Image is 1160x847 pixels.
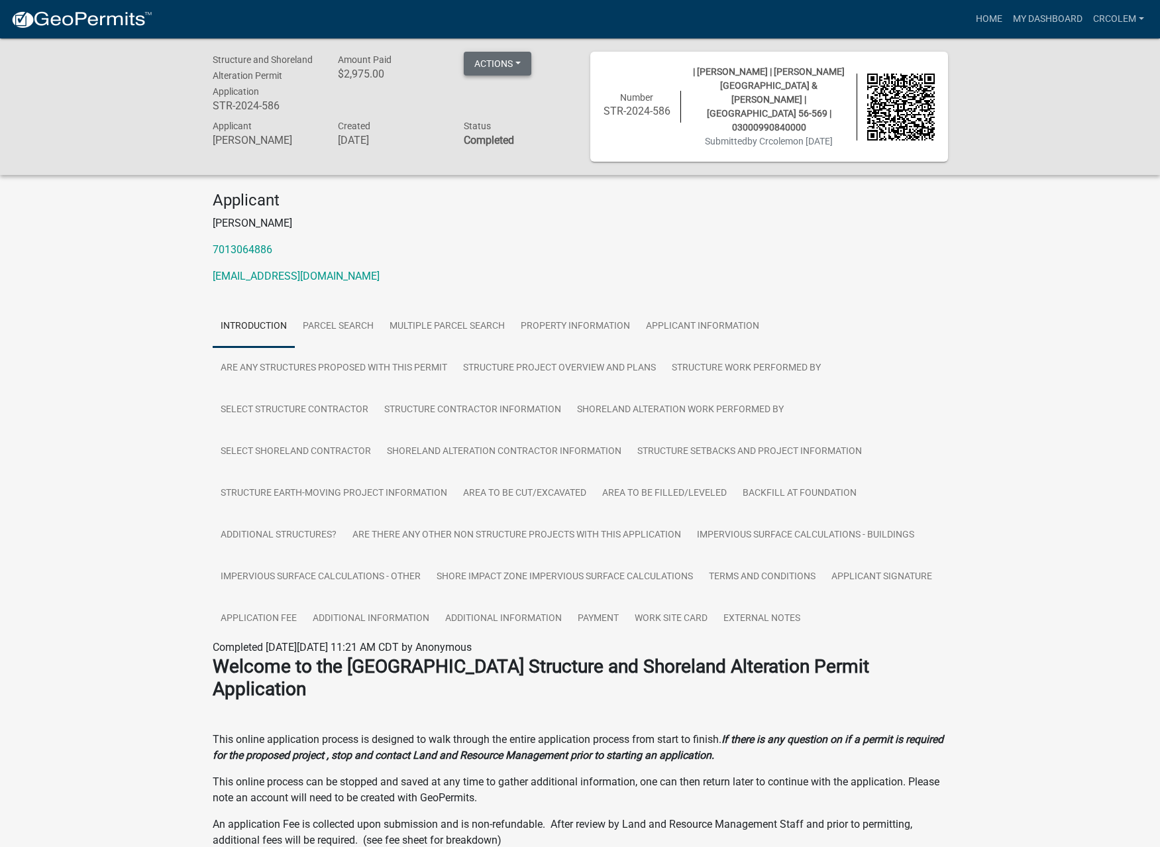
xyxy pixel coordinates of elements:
[1008,7,1088,32] a: My Dashboard
[464,121,491,131] span: Status
[629,431,870,473] a: Structure Setbacks and project information
[213,774,948,806] p: This online process can be stopped and saved at any time to gather additional information, one ca...
[213,598,305,640] a: Application Fee
[295,306,382,348] a: Parcel search
[620,92,653,103] span: Number
[701,556,823,598] a: Terms and Conditions
[213,655,869,700] strong: Welcome to the [GEOGRAPHIC_DATA] Structure and Shoreland Alteration Permit Application
[213,556,429,598] a: Impervious Surface Calculations - Other
[715,598,808,640] a: External Notes
[213,641,472,653] span: Completed [DATE][DATE] 11:21 AM CDT by Anonymous
[213,270,380,282] a: [EMAIL_ADDRESS][DOMAIN_NAME]
[604,105,671,117] h6: STR-2024-586
[705,136,833,146] span: Submitted on [DATE]
[379,431,629,473] a: Shoreland Alteration Contractor Information
[627,598,715,640] a: Work Site Card
[213,347,455,390] a: Are any Structures Proposed with this Permit
[338,54,392,65] span: Amount Paid
[429,556,701,598] a: Shore Impact Zone Impervious Surface Calculations
[213,514,344,557] a: Additional Structures?
[213,134,319,146] h6: [PERSON_NAME]
[213,54,313,97] span: Structure and Shoreland Alteration Permit Application
[213,243,272,256] a: 7013064886
[338,134,444,146] h6: [DATE]
[213,431,379,473] a: Select Shoreland Contractor
[338,68,444,80] h6: $2,975.00
[213,306,295,348] a: Introduction
[1088,7,1149,32] a: Crcolem
[594,473,735,515] a: Area to be Filled/Leveled
[570,598,627,640] a: Payment
[747,136,793,146] span: by Crcolem
[455,473,594,515] a: Area to be Cut/Excavated
[464,52,531,76] button: Actions
[213,389,376,431] a: Select Structure Contractor
[213,215,948,231] p: [PERSON_NAME]
[971,7,1008,32] a: Home
[213,99,319,112] h6: STR-2024-586
[464,134,514,146] strong: Completed
[735,473,865,515] a: Backfill at foundation
[569,389,792,431] a: Shoreland Alteration Work Performed By
[382,306,513,348] a: Multiple Parcel Search
[213,733,943,762] strong: If there is any question on if a permit is required for the proposed project , stop and contact L...
[689,514,922,557] a: Impervious Surface Calculations - Buildings
[213,473,455,515] a: Structure Earth-Moving Project Information
[213,732,948,763] p: This online application process is designed to walk through the entire application process from s...
[376,389,569,431] a: Structure Contractor Information
[867,74,935,141] img: QR code
[455,347,664,390] a: Structure Project Overview and Plans
[344,514,689,557] a: Are there any other non structure projects with this application
[213,191,948,210] h4: Applicant
[305,598,437,640] a: Additional Information
[693,66,845,133] span: | [PERSON_NAME] | [PERSON_NAME][GEOGRAPHIC_DATA] & [PERSON_NAME] | [GEOGRAPHIC_DATA] 56-569 | 030...
[338,121,370,131] span: Created
[437,598,570,640] a: Additional Information
[513,306,638,348] a: Property Information
[823,556,940,598] a: Applicant Signature
[638,306,767,348] a: Applicant Information
[213,121,252,131] span: Applicant
[664,347,829,390] a: Structure Work Performed By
